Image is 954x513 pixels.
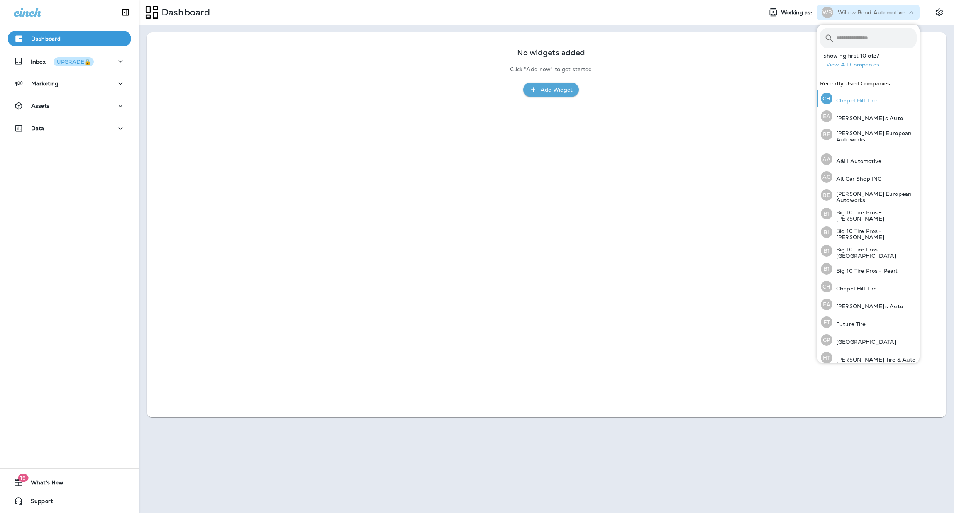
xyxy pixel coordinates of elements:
p: Showing first 10 of 27 [823,53,920,59]
div: BE [821,129,832,140]
button: InboxUPGRADE🔒 [8,53,131,69]
p: [PERSON_NAME]'s Auto [832,115,903,121]
p: Willow Bend Automotive [838,9,905,15]
button: AAA&H Automotive [817,150,920,168]
button: Add Widget [523,83,579,97]
p: [PERSON_NAME] European Autoworks [832,191,917,203]
button: Data [8,121,131,136]
button: Dashboard [8,31,131,46]
p: All Car Shop INC [832,176,881,182]
p: Big 10 Tire Pros - [GEOGRAPHIC_DATA] [832,246,917,259]
button: FTFuture Tire [817,313,920,331]
button: Marketing [8,76,131,91]
div: HT [821,352,832,364]
div: CH [821,281,832,292]
p: Marketing [31,80,58,87]
p: [GEOGRAPHIC_DATA] [832,339,896,345]
button: ACAll Car Shop INC [817,168,920,186]
button: B1Big 10 Tire Pros - [PERSON_NAME] [817,204,920,223]
div: CH [821,93,832,104]
p: [PERSON_NAME] Tire & Auto [832,357,916,363]
div: B1 [821,263,832,275]
p: Click "Add new" to get started [510,66,592,73]
p: Big 10 Tire Pros - Pearl [832,268,897,274]
button: Support [8,493,131,509]
p: Future Tire [832,321,866,327]
p: [PERSON_NAME] European Autoworks [832,130,917,143]
div: BE [821,189,832,201]
button: BE[PERSON_NAME] European Autoworks [817,125,920,144]
p: Big 10 Tire Pros - [PERSON_NAME] [832,228,917,240]
p: Assets [31,103,49,109]
p: Chapel Hill Tire [832,285,877,292]
p: [PERSON_NAME]'s Auto [832,303,903,309]
div: UPGRADE🔒 [57,59,91,65]
span: 19 [18,474,28,482]
button: EA[PERSON_NAME]'s Auto [817,107,920,125]
button: B1Big 10 Tire Pros - Pearl [817,260,920,278]
button: Assets [8,98,131,114]
div: AA [821,153,832,165]
button: HT[PERSON_NAME] Tire & Auto [817,349,920,367]
div: Recently Used Companies [817,77,920,90]
button: BE[PERSON_NAME] European Autoworks [817,186,920,204]
div: EA [821,299,832,310]
p: Dashboard [158,7,210,18]
p: Chapel Hill Tire [832,97,877,104]
button: CHChapel Hill Tire [817,90,920,107]
span: Support [23,498,53,507]
button: 19What's New [8,475,131,490]
div: GP [821,334,832,346]
button: Settings [932,5,946,19]
div: EA [821,110,832,122]
div: Add Widget [541,85,573,95]
p: Inbox [31,57,94,65]
button: CHChapel Hill Tire [817,278,920,296]
div: AC [821,171,832,183]
button: B1Big 10 Tire Pros - [GEOGRAPHIC_DATA] [817,241,920,260]
button: B1Big 10 Tire Pros - [PERSON_NAME] [817,223,920,241]
p: Data [31,125,44,131]
p: Dashboard [31,36,61,42]
span: What's New [23,479,63,489]
button: View All Companies [823,59,920,71]
span: Working as: [781,9,814,16]
p: No widgets added [517,49,585,56]
button: GP[GEOGRAPHIC_DATA] [817,331,920,349]
p: A&H Automotive [832,158,881,164]
button: Collapse Sidebar [115,5,136,20]
p: Big 10 Tire Pros - [PERSON_NAME] [832,209,917,222]
div: B1 [821,208,832,219]
button: UPGRADE🔒 [54,57,94,66]
div: B1 [821,245,832,256]
div: FT [821,316,832,328]
div: B1 [821,226,832,238]
div: WB [822,7,833,18]
button: EA[PERSON_NAME]'s Auto [817,296,920,313]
